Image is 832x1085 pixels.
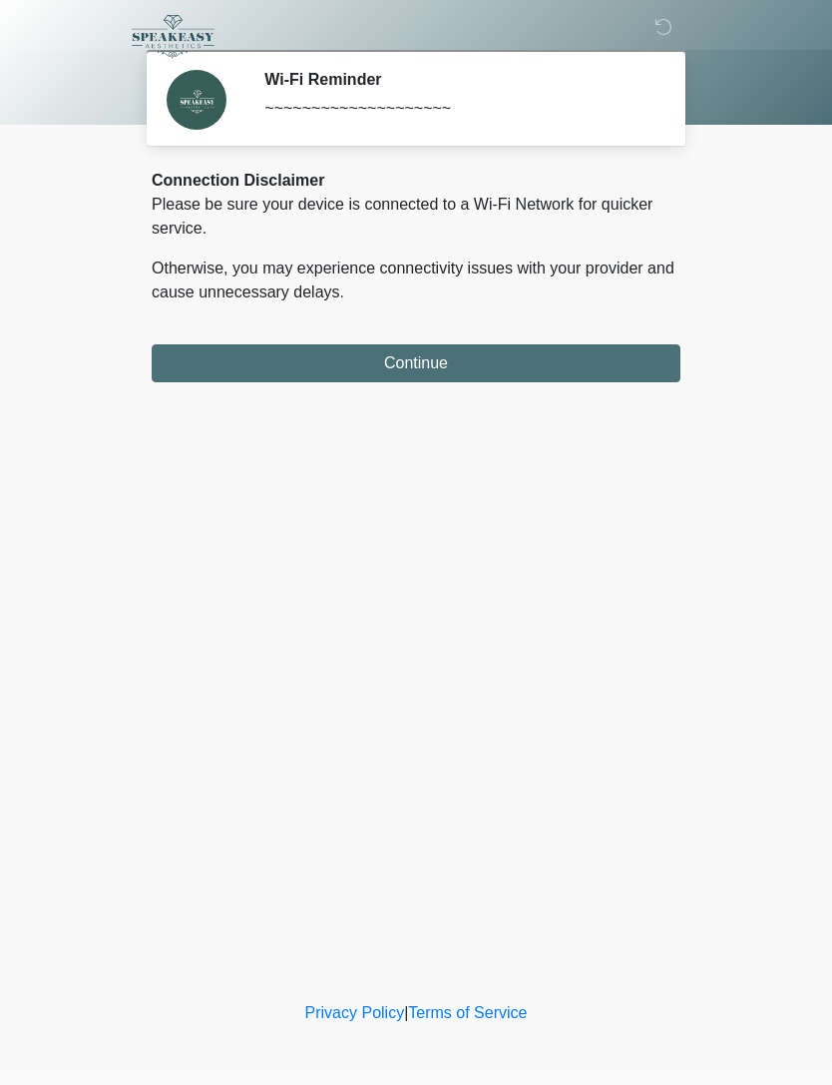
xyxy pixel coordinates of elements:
h2: Wi-Fi Reminder [264,70,650,89]
div: Connection Disclaimer [152,169,680,193]
a: Terms of Service [408,1004,527,1021]
img: Speakeasy Aesthetics GFE Logo [132,15,214,59]
a: | [404,1004,408,1021]
a: Privacy Policy [305,1004,405,1021]
span: . [340,283,344,300]
div: ~~~~~~~~~~~~~~~~~~~~ [264,97,650,121]
button: Continue [152,344,680,382]
p: Otherwise, you may experience connectivity issues with your provider and cause unnecessary delays [152,257,680,304]
img: Agent Avatar [167,70,226,130]
p: Please be sure your device is connected to a Wi-Fi Network for quicker service. [152,193,680,241]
